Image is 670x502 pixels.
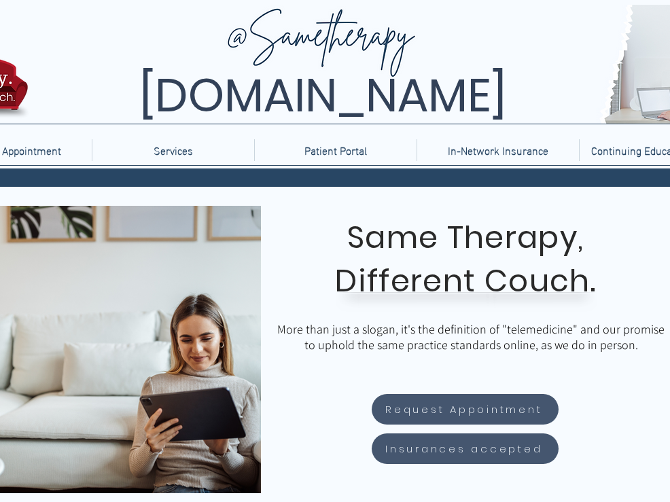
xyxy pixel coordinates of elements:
a: Insurances accepted [372,433,559,464]
p: Services [147,139,200,161]
span: Insurances accepted [385,441,542,456]
span: [DOMAIN_NAME] [139,63,506,128]
div: Services [92,139,254,161]
span: Different Couch. [335,259,596,302]
p: In-Network Insurance [441,139,555,161]
span: Request Appointment [385,401,542,417]
a: Patient Portal [254,139,417,161]
p: Patient Portal [298,139,374,161]
p: More than just a slogan, it's the definition of "telemedicine" and our promise to uphold the same... [274,321,668,353]
a: In-Network Insurance [417,139,579,161]
a: Request Appointment [372,394,559,425]
span: Same Therapy, [347,216,584,259]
